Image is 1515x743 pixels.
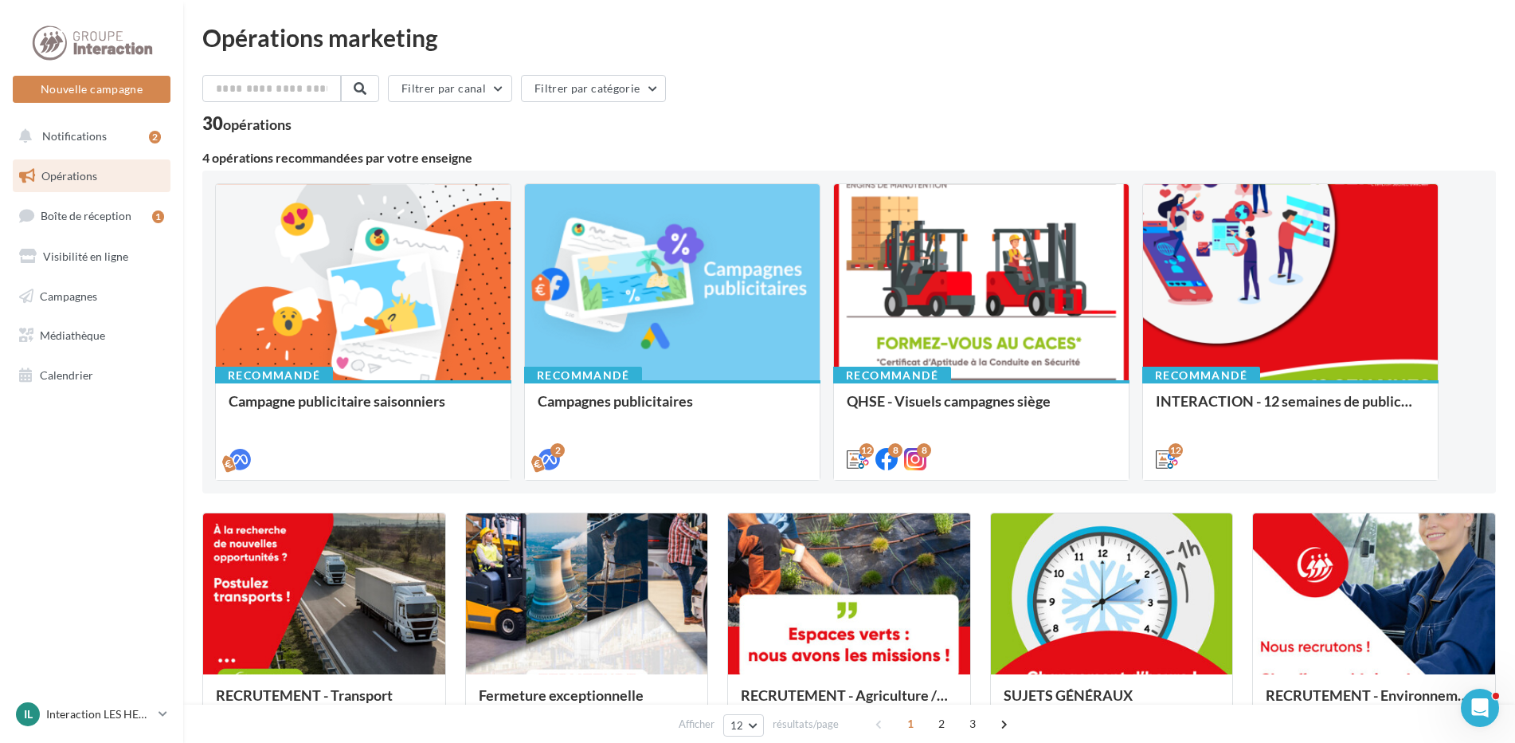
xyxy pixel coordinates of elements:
span: résultats/page [773,717,839,732]
span: 2 [929,711,954,737]
div: 4 opérations recommandées par votre enseigne [202,151,1496,164]
div: 8 [917,443,931,458]
a: Médiathèque [10,319,174,352]
span: IL [24,706,33,722]
span: 12 [730,719,744,732]
div: 30 [202,115,292,132]
a: Campagnes [10,280,174,313]
iframe: Intercom live chat [1461,689,1499,727]
a: IL Interaction LES HERBIERS [13,699,170,729]
div: QHSE - Visuels campagnes siège [847,393,1116,425]
span: Campagnes [40,289,97,302]
div: Recommandé [215,367,333,384]
span: 3 [960,711,985,737]
span: Boîte de réception [41,209,131,222]
span: 1 [898,711,923,737]
div: Fermeture exceptionnelle [479,687,695,719]
span: Médiathèque [40,328,105,342]
div: 8 [888,443,902,458]
div: 2 [550,443,565,458]
button: Filtrer par catégorie [521,75,666,102]
span: Visibilité en ligne [43,250,128,263]
div: Recommandé [833,367,951,384]
div: 1 [152,210,164,223]
div: 2 [149,131,161,143]
div: RECRUTEMENT - Transport [216,687,433,719]
div: Campagne publicitaire saisonniers [229,393,498,425]
button: Nouvelle campagne [13,76,170,103]
div: opérations [223,117,292,132]
div: 12 [1169,443,1183,458]
div: 12 [859,443,874,458]
div: Recommandé [524,367,642,384]
a: Boîte de réception1 [10,199,174,233]
div: INTERACTION - 12 semaines de publication [1156,393,1425,425]
button: 12 [723,714,764,737]
button: Notifications 2 [10,120,167,153]
div: Recommandé [1142,367,1260,384]
div: RECRUTEMENT - Agriculture / Espaces verts [741,687,957,719]
a: Calendrier [10,359,174,392]
span: Afficher [679,717,714,732]
p: Interaction LES HERBIERS [46,706,152,722]
div: Campagnes publicitaires [538,393,807,425]
button: Filtrer par canal [388,75,512,102]
a: Opérations [10,159,174,193]
a: Visibilité en ligne [10,240,174,273]
div: SUJETS GÉNÉRAUX [1004,687,1220,719]
div: Opérations marketing [202,26,1496,49]
span: Notifications [42,129,107,143]
span: Calendrier [40,368,93,382]
span: Opérations [41,169,97,183]
div: RECRUTEMENT - Environnement [1266,687,1482,719]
